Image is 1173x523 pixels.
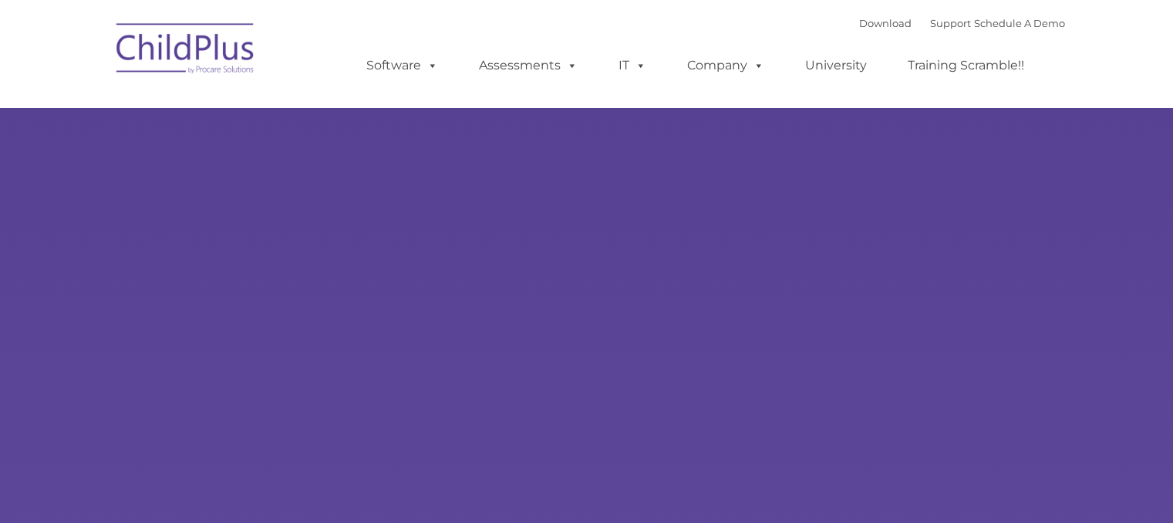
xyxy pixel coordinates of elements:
[672,50,780,81] a: Company
[790,50,882,81] a: University
[930,17,971,29] a: Support
[859,17,912,29] a: Download
[892,50,1040,81] a: Training Scramble!!
[109,12,263,89] img: ChildPlus by Procare Solutions
[463,50,593,81] a: Assessments
[603,50,662,81] a: IT
[974,17,1065,29] a: Schedule A Demo
[859,17,1065,29] font: |
[351,50,453,81] a: Software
